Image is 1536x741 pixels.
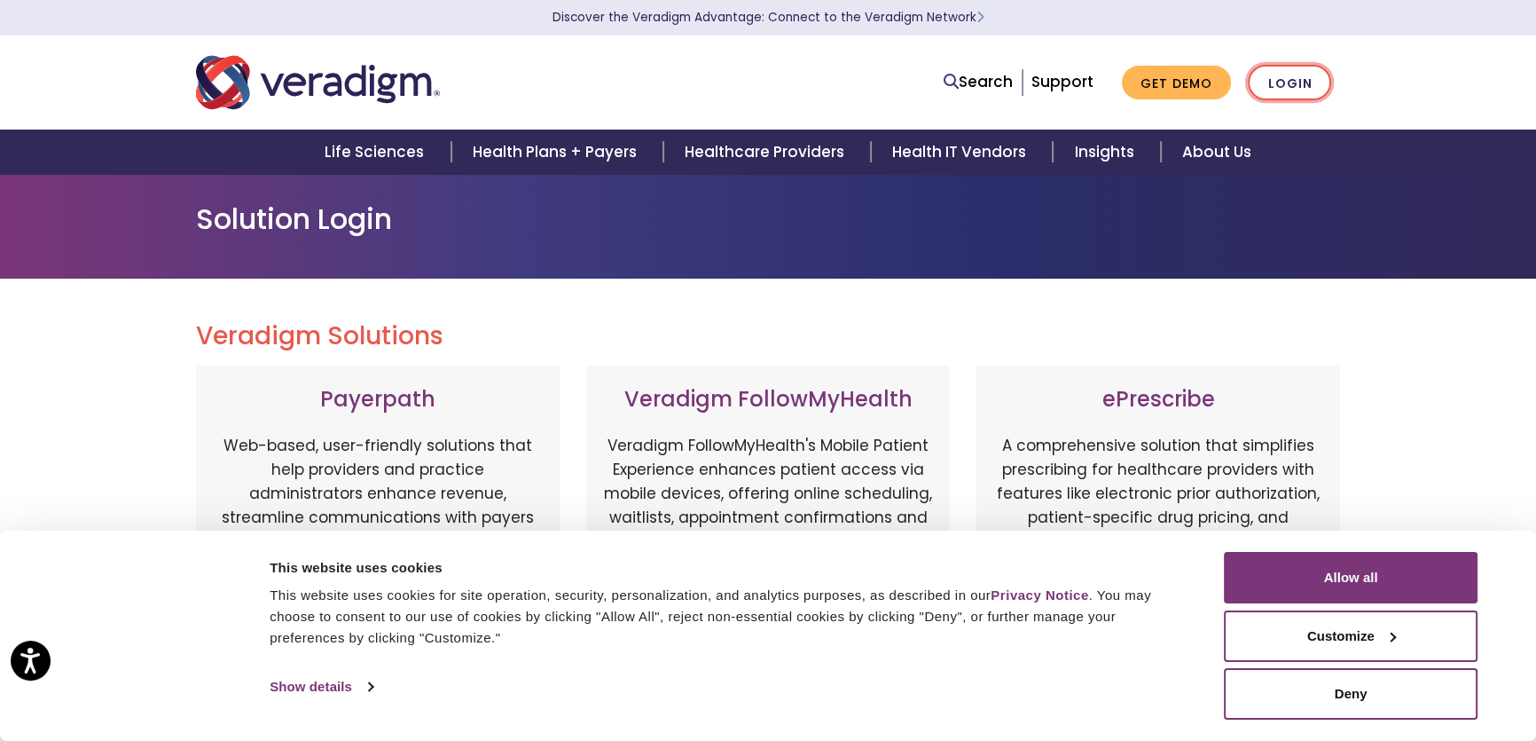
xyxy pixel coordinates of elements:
[270,674,372,700] a: Show details
[604,434,932,603] p: Veradigm FollowMyHealth's Mobile Patient Experience enhances patient access via mobile devices, o...
[663,130,871,175] a: Healthcare Providers
[994,387,1322,413] h3: ePrescribe
[1161,130,1273,175] a: About Us
[552,9,984,26] a: Discover the Veradigm Advantage: Connect to the Veradigm NetworkLearn More
[1224,552,1477,603] button: Allow all
[944,70,1013,94] a: Search
[196,321,1340,351] h2: Veradigm Solutions
[451,130,663,175] a: Health Plans + Payers
[1031,71,1093,92] a: Support
[1224,611,1477,662] button: Customize
[303,130,451,175] a: Life Sciences
[991,587,1088,603] a: Privacy Notice
[270,585,1184,649] div: This website uses cookies for site operation, security, personalization, and analytics purposes, ...
[1122,66,1231,100] a: Get Demo
[604,387,932,413] h3: Veradigm FollowMyHealth
[976,9,984,26] span: Learn More
[1224,668,1477,720] button: Deny
[196,53,440,112] img: Veradigm logo
[196,202,1340,236] h1: Solution Login
[214,387,542,413] h3: Payerpath
[1053,130,1160,175] a: Insights
[994,434,1322,620] p: A comprehensive solution that simplifies prescribing for healthcare providers with features like ...
[270,557,1184,579] div: This website uses cookies
[214,434,542,620] p: Web-based, user-friendly solutions that help providers and practice administrators enhance revenu...
[1248,65,1331,101] a: Login
[871,130,1053,175] a: Health IT Vendors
